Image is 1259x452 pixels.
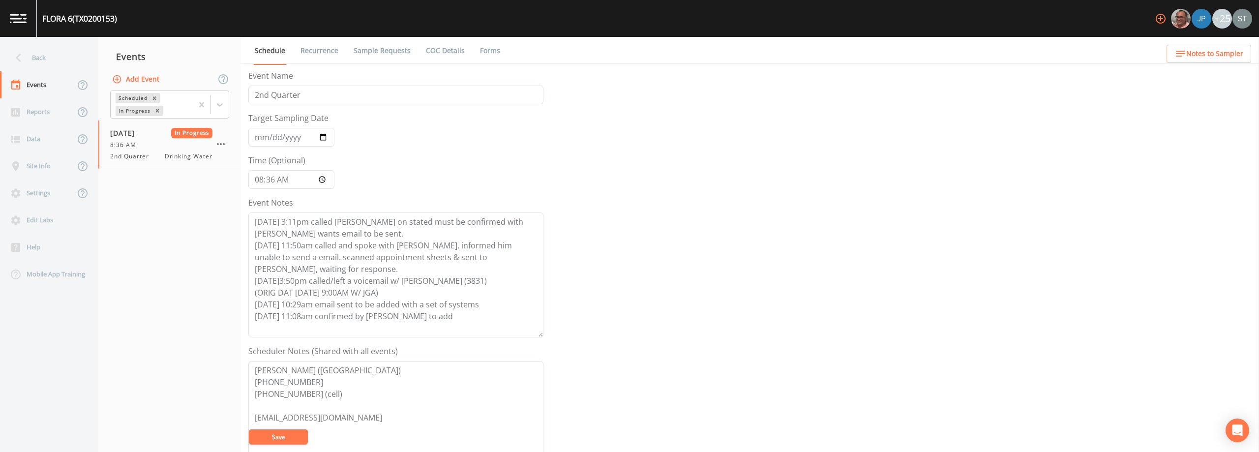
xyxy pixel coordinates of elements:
span: In Progress [171,128,213,138]
img: 41241ef155101aa6d92a04480b0d0000 [1192,9,1211,29]
div: FLORA 6 (TX0200153) [42,13,117,25]
a: Schedule [253,37,287,65]
label: Scheduler Notes (Shared with all events) [248,345,398,357]
label: Event Notes [248,197,293,209]
img: cb9926319991c592eb2b4c75d39c237f [1232,9,1252,29]
div: Open Intercom Messenger [1226,419,1249,442]
span: 8:36 AM [110,141,142,150]
textarea: [DATE] 3:11pm called [PERSON_NAME] on stated must be confirmed with [PERSON_NAME] wants email to ... [248,212,543,337]
div: In Progress [116,106,152,116]
div: Events [98,44,241,69]
div: Remove Scheduled [149,93,160,103]
span: Notes to Sampler [1186,48,1243,60]
a: Sample Requests [352,37,412,64]
div: Remove In Progress [152,106,163,116]
div: Joshua gere Paul [1191,9,1212,29]
div: Scheduled [116,93,149,103]
img: logo [10,14,27,23]
span: Drinking Water [165,152,212,161]
div: +25 [1212,9,1232,29]
button: Add Event [110,70,163,89]
div: Mike Franklin [1170,9,1191,29]
label: Time (Optional) [248,154,305,166]
a: Forms [479,37,502,64]
label: Event Name [248,70,293,82]
img: e2d790fa78825a4bb76dcb6ab311d44c [1171,9,1191,29]
span: [DATE] [110,128,142,138]
button: Save [249,429,308,444]
a: [DATE]In Progress8:36 AM2nd QuarterDrinking Water [98,120,241,169]
label: Target Sampling Date [248,112,329,124]
span: 2nd Quarter [110,152,155,161]
a: Recurrence [299,37,340,64]
button: Notes to Sampler [1167,45,1251,63]
a: COC Details [424,37,466,64]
